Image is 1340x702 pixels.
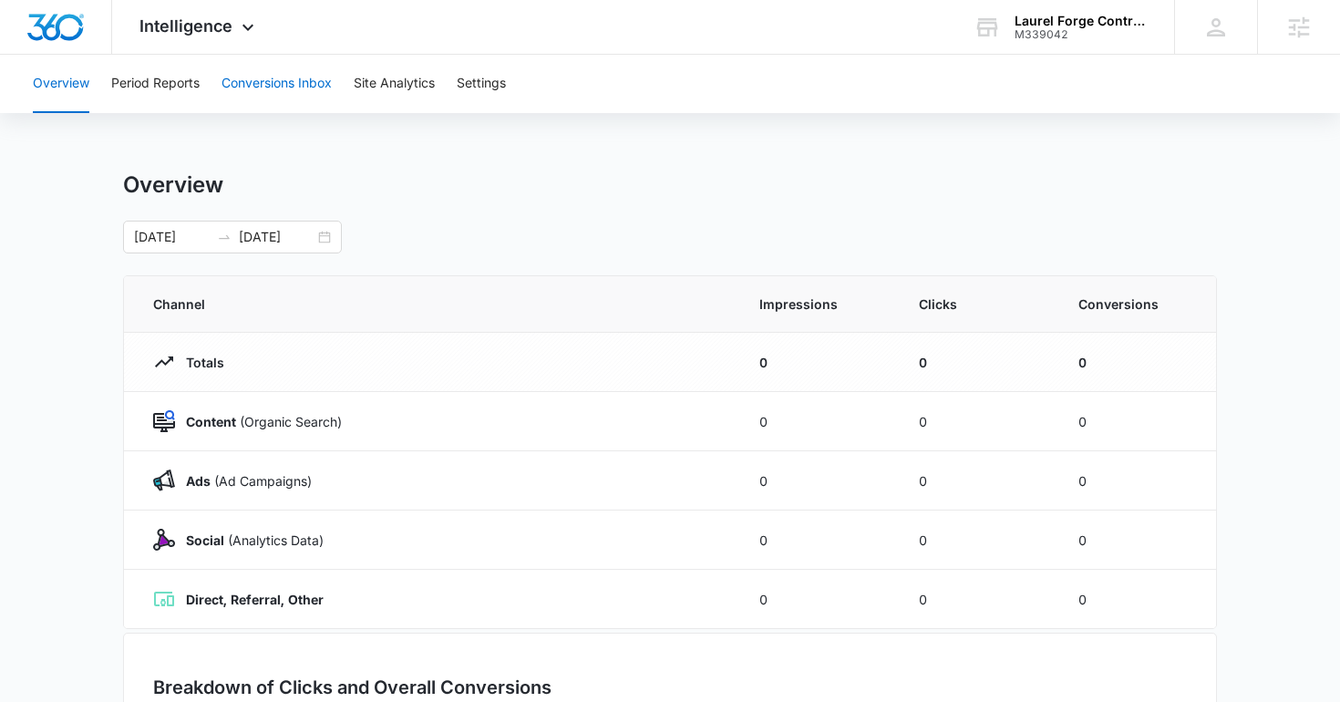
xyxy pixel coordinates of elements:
[222,55,332,113] button: Conversions Inbox
[897,570,1057,629] td: 0
[737,451,897,511] td: 0
[457,55,506,113] button: Settings
[153,674,551,701] h3: Breakdown of Clicks and Overall Conversions
[1057,392,1216,451] td: 0
[1057,451,1216,511] td: 0
[153,294,716,314] span: Channel
[1057,511,1216,570] td: 0
[217,230,232,244] span: swap-right
[897,392,1057,451] td: 0
[139,16,232,36] span: Intelligence
[153,529,175,551] img: Social
[1057,570,1216,629] td: 0
[186,592,324,607] strong: Direct, Referral, Other
[175,412,342,431] p: (Organic Search)
[175,531,324,550] p: (Analytics Data)
[186,473,211,489] strong: Ads
[1078,294,1187,314] span: Conversions
[354,55,435,113] button: Site Analytics
[897,451,1057,511] td: 0
[33,55,89,113] button: Overview
[153,470,175,491] img: Ads
[186,532,224,548] strong: Social
[737,511,897,570] td: 0
[186,414,236,429] strong: Content
[239,227,314,247] input: End date
[111,55,200,113] button: Period Reports
[123,171,223,199] h1: Overview
[919,294,1035,314] span: Clicks
[737,333,897,392] td: 0
[1015,28,1148,41] div: account id
[897,511,1057,570] td: 0
[759,294,875,314] span: Impressions
[897,333,1057,392] td: 0
[217,230,232,244] span: to
[134,227,210,247] input: Start date
[737,570,897,629] td: 0
[1015,14,1148,28] div: account name
[153,410,175,432] img: Content
[737,392,897,451] td: 0
[175,353,224,372] p: Totals
[1057,333,1216,392] td: 0
[175,471,312,490] p: (Ad Campaigns)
